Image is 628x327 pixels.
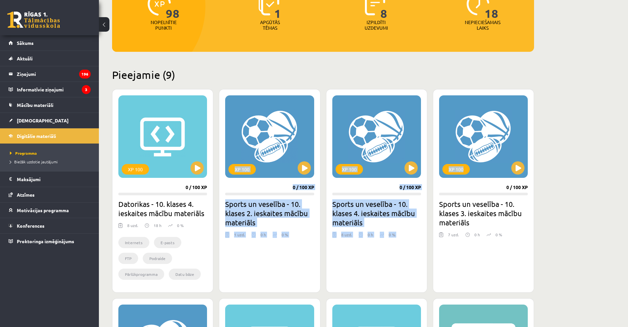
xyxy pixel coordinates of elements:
[17,192,35,198] span: Atzīmes
[17,238,74,244] span: Proktoringa izmēģinājums
[495,232,502,238] p: 0 %
[7,12,60,28] a: Rīgas 1. Tālmācības vidusskola
[17,82,91,97] legend: Informatīvie ziņojumi
[154,222,162,228] p: 18 h
[260,232,266,238] p: 0 h
[17,55,33,61] span: Aktuāli
[17,66,91,82] legend: Ziņojumi
[112,68,534,81] h2: Pieejamie (9)
[10,159,92,165] a: Biežāk uzdotie jautājumi
[439,199,528,227] h2: Sports un veselība - 10. klases 3. ieskaites mācību materiāls
[9,113,91,128] a: [DEMOGRAPHIC_DATA]
[448,232,459,242] div: 7 uzd.
[17,117,69,123] span: [DEMOGRAPHIC_DATA]
[332,199,421,227] h2: Sports un veselība - 10. klases 4. ieskaites mācību materiāls
[177,222,184,228] p: 0 %
[118,237,149,248] li: Internets
[82,85,91,94] i: 3
[9,82,91,97] a: Informatīvie ziņojumi3
[10,150,92,156] a: Programma
[17,207,69,213] span: Motivācijas programma
[465,19,500,31] p: Nepieciešamais laiks
[10,150,37,156] span: Programma
[143,253,172,264] li: Podraide
[79,70,91,79] i: 196
[363,19,389,31] p: Izpildīti uzdevumi
[474,232,480,238] p: 0 h
[118,269,164,280] li: Pārlūkprogramma
[225,199,314,227] h2: Sports un veselība - 10. klases 2. ieskaites mācību materiāls
[442,164,470,175] div: XP 100
[17,223,45,229] span: Konferences
[282,232,288,238] p: 0 %
[9,187,91,202] a: Atzīmes
[341,232,352,242] div: 8 uzd.
[17,40,34,46] span: Sākums
[122,164,149,175] div: XP 100
[389,232,395,238] p: 0 %
[9,203,91,218] a: Motivācijas programma
[151,19,177,31] p: Nopelnītie punkti
[118,253,138,264] li: FTP
[17,133,56,139] span: Digitālie materiāli
[336,164,363,175] div: XP 100
[9,51,91,66] a: Aktuāli
[9,128,91,144] a: Digitālie materiāli
[169,269,201,280] li: Datu bāze
[118,199,207,218] h2: Datorikas - 10. klases 4. ieskaites mācību materiāls
[9,66,91,82] a: Ziņojumi196
[9,35,91,50] a: Sākums
[234,232,245,242] div: 1 uzd.
[17,172,91,187] legend: Maksājumi
[257,19,283,31] p: Apgūtās tēmas
[10,159,58,164] span: Biežāk uzdotie jautājumi
[154,237,181,248] li: E-pasts
[9,234,91,249] a: Proktoringa izmēģinājums
[9,218,91,233] a: Konferences
[9,97,91,113] a: Mācību materiāli
[368,232,373,238] p: 0 h
[9,172,91,187] a: Maksājumi
[228,164,256,175] div: XP 100
[17,102,53,108] span: Mācību materiāli
[127,222,138,232] div: 8 uzd.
